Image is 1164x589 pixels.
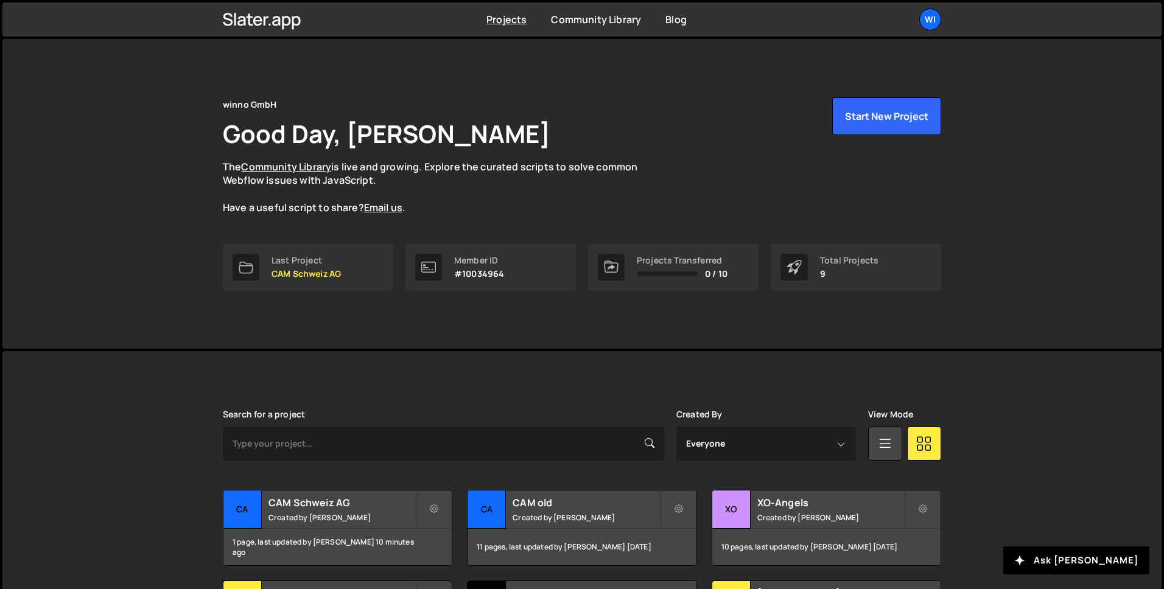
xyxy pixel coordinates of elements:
[705,269,727,279] span: 0 / 10
[468,490,506,529] div: CA
[513,496,659,509] h2: CAM old
[454,256,504,265] div: Member ID
[467,490,696,566] a: CA CAM old Created by [PERSON_NAME] 11 pages, last updated by [PERSON_NAME] [DATE]
[551,13,641,26] a: Community Library
[832,97,941,135] button: Start New Project
[486,13,527,26] a: Projects
[223,117,550,150] h1: Good Day, [PERSON_NAME]
[223,490,262,529] div: CA
[223,244,393,290] a: Last Project CAM Schweiz AG
[454,269,504,279] p: #10034964
[868,410,913,419] label: View Mode
[757,512,904,523] small: Created by [PERSON_NAME]
[223,160,661,215] p: The is live and growing. Explore the curated scripts to solve common Webflow issues with JavaScri...
[223,529,452,565] div: 1 page, last updated by [PERSON_NAME] 10 minutes ago
[757,496,904,509] h2: XO-Angels
[268,512,415,523] small: Created by [PERSON_NAME]
[712,490,941,566] a: XO XO-Angels Created by [PERSON_NAME] 10 pages, last updated by [PERSON_NAME] [DATE]
[223,97,277,112] div: winno GmbH
[820,269,878,279] p: 9
[268,496,415,509] h2: CAM Schweiz AG
[272,256,341,265] div: Last Project
[820,256,878,265] div: Total Projects
[272,269,341,279] p: CAM Schweiz AG
[1003,546,1149,574] button: Ask [PERSON_NAME]
[712,490,751,529] div: XO
[223,410,305,419] label: Search for a project
[241,160,331,173] a: Community Library
[919,9,941,30] a: wi
[468,529,696,565] div: 11 pages, last updated by [PERSON_NAME] [DATE]
[364,201,402,214] a: Email us
[513,512,659,523] small: Created by [PERSON_NAME]
[665,13,687,26] a: Blog
[712,529,941,565] div: 10 pages, last updated by [PERSON_NAME] [DATE]
[223,427,664,461] input: Type your project...
[223,490,452,566] a: CA CAM Schweiz AG Created by [PERSON_NAME] 1 page, last updated by [PERSON_NAME] 10 minutes ago
[637,256,727,265] div: Projects Transferred
[676,410,723,419] label: Created By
